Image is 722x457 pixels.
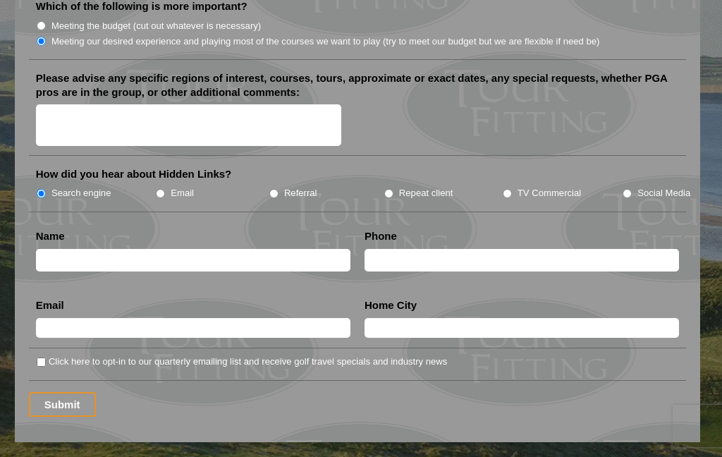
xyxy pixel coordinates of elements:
label: Search engine [51,186,111,200]
label: Phone [365,229,397,243]
label: Please advise any specific regions of interest, courses, tours, approximate or exact dates, any s... [36,71,680,99]
label: TV Commercial [518,186,581,200]
label: Email [171,186,194,200]
label: Email [36,298,64,312]
label: Referral [284,186,317,200]
label: Home City [365,298,417,312]
label: How did you hear about Hidden Links? [36,167,232,181]
label: Repeat client [399,186,453,200]
label: Name [36,229,65,243]
label: Meeting our desired experience and playing most of the courses we want to play (try to meet our b... [51,35,600,49]
label: Meeting the budget (cut out whatever is necessary) [51,19,261,33]
input: Submit [29,392,96,417]
label: Click here to opt-in to our quarterly emailing list and receive golf travel specials and industry... [49,355,447,369]
label: Social Media [637,186,690,200]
